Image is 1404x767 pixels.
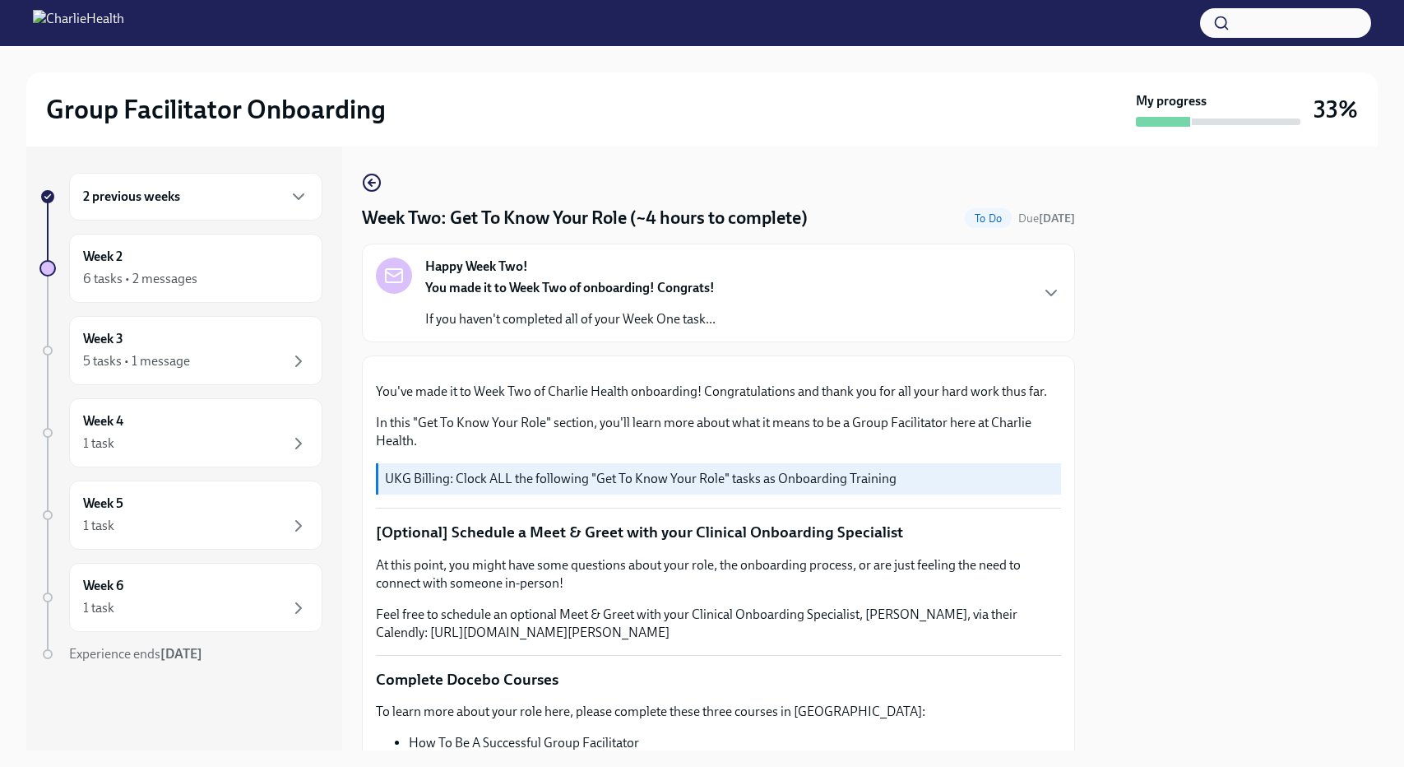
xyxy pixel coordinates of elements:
div: 2 previous weeks [69,173,322,221]
img: CharlieHealth [33,10,124,36]
a: Week 41 task [39,398,322,467]
strong: You made it to Week Two of onboarding! Congrats! [425,280,715,295]
span: To Do [965,212,1012,225]
p: If you haven't completed all of your Week One task... [425,310,716,328]
a: Week 51 task [39,481,322,550]
p: Complete Docebo Courses [376,669,1061,690]
a: Week 26 tasks • 2 messages [39,234,322,303]
h2: Group Facilitator Onboarding [46,93,386,126]
p: At this point, you might have some questions about your role, the onboarding process, or are just... [376,556,1061,593]
h4: Week Two: Get To Know Your Role (~4 hours to complete) [362,206,808,230]
a: Week 61 task [39,563,322,632]
strong: Happy Week Two! [425,258,528,276]
div: 6 tasks • 2 messages [83,270,197,288]
p: In this "Get To Know Your Role" section, you'll learn more about what it means to be a Group Faci... [376,414,1061,450]
p: You've made it to Week Two of Charlie Health onboarding! Congratulations and thank you for all yo... [376,383,1061,401]
a: Week 35 tasks • 1 message [39,316,322,385]
strong: [DATE] [160,646,202,662]
h6: Week 2 [83,248,123,266]
p: Feel free to schedule an optional Meet & Greet with your Clinical Onboarding Specialist, [PERSON_... [376,606,1061,642]
h3: 33% [1314,95,1358,124]
h6: 2 previous weeks [83,188,180,206]
p: [Optional] Schedule a Meet & Greet with your Clinical Onboarding Specialist [376,522,1061,543]
div: 1 task [83,599,114,617]
div: 1 task [83,435,114,453]
h6: Week 4 [83,412,123,430]
p: UKG Billing: Clock ALL the following "Get To Know Your Role" tasks as Onboarding Training [385,470,1054,488]
p: To learn more about your role here, please complete these three courses in [GEOGRAPHIC_DATA]: [376,703,1061,721]
li: How To Be A Successful Group Facilitator [409,734,1061,752]
h6: Week 5 [83,495,123,513]
span: Due [1018,212,1075,225]
div: 1 task [83,517,114,535]
span: September 22nd, 2025 09:00 [1018,211,1075,226]
span: Experience ends [69,646,202,662]
strong: [DATE] [1039,212,1075,225]
h6: Week 3 [83,330,123,348]
strong: My progress [1136,92,1207,110]
h6: Week 6 [83,577,123,595]
div: 5 tasks • 1 message [83,352,190,370]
